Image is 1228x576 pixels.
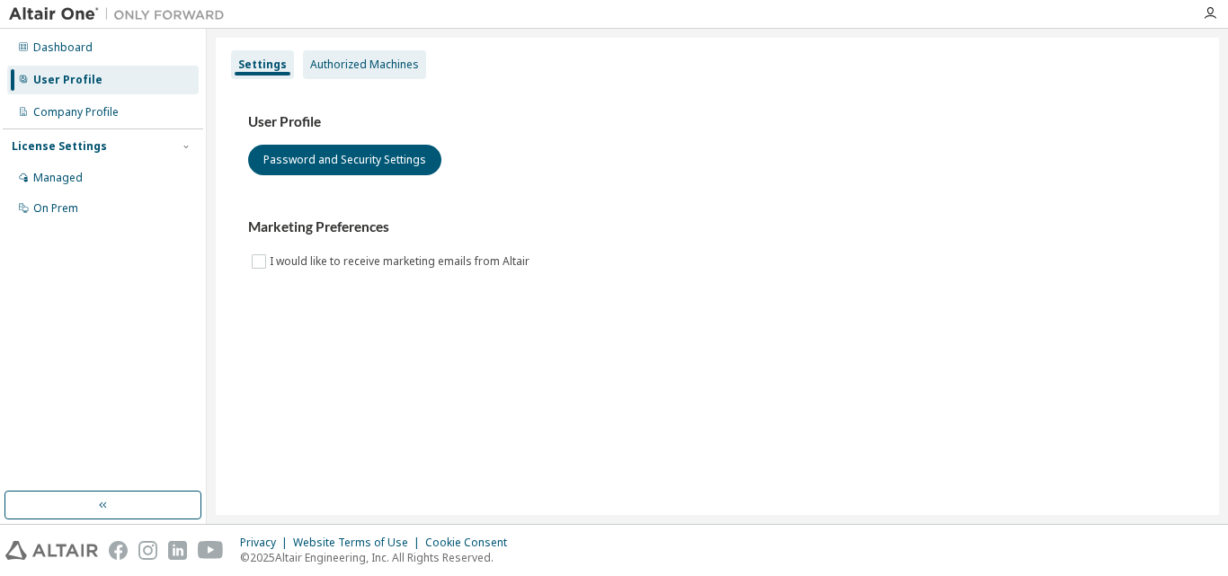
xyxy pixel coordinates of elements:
img: linkedin.svg [168,541,187,560]
img: facebook.svg [109,541,128,560]
h3: User Profile [248,113,1187,131]
label: I would like to receive marketing emails from Altair [270,251,533,272]
div: Dashboard [33,40,93,55]
div: Company Profile [33,105,119,120]
img: youtube.svg [198,541,224,560]
p: © 2025 Altair Engineering, Inc. All Rights Reserved. [240,550,518,565]
div: Authorized Machines [310,58,419,72]
div: Settings [238,58,287,72]
div: User Profile [33,73,102,87]
div: License Settings [12,139,107,154]
img: instagram.svg [138,541,157,560]
img: Altair One [9,5,234,23]
div: Cookie Consent [425,536,518,550]
h3: Marketing Preferences [248,218,1187,236]
button: Password and Security Settings [248,145,441,175]
div: On Prem [33,201,78,216]
div: Privacy [240,536,293,550]
img: altair_logo.svg [5,541,98,560]
div: Managed [33,171,83,185]
div: Website Terms of Use [293,536,425,550]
